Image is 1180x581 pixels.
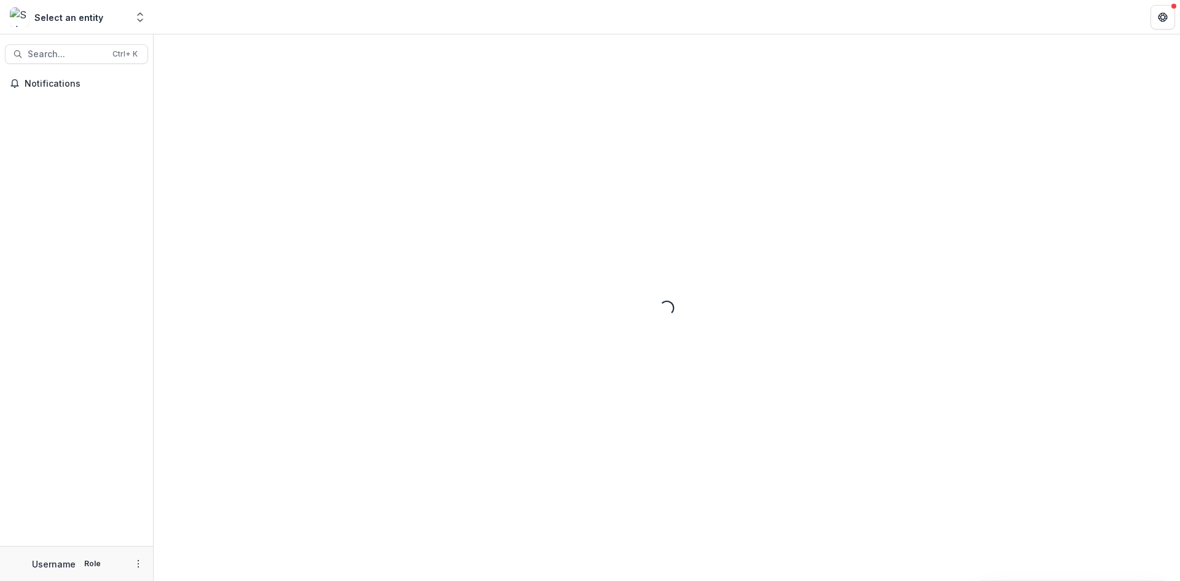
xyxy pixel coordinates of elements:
p: Username [32,558,76,571]
button: Notifications [5,74,148,93]
button: More [131,556,146,571]
span: Notifications [25,79,143,89]
p: Role [81,558,104,569]
span: Search... [28,49,105,60]
button: Open entity switcher [132,5,149,30]
button: Get Help [1150,5,1175,30]
img: Select an entity [10,7,29,27]
div: Ctrl + K [110,47,140,61]
button: Search... [5,44,148,64]
div: Select an entity [34,11,103,24]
